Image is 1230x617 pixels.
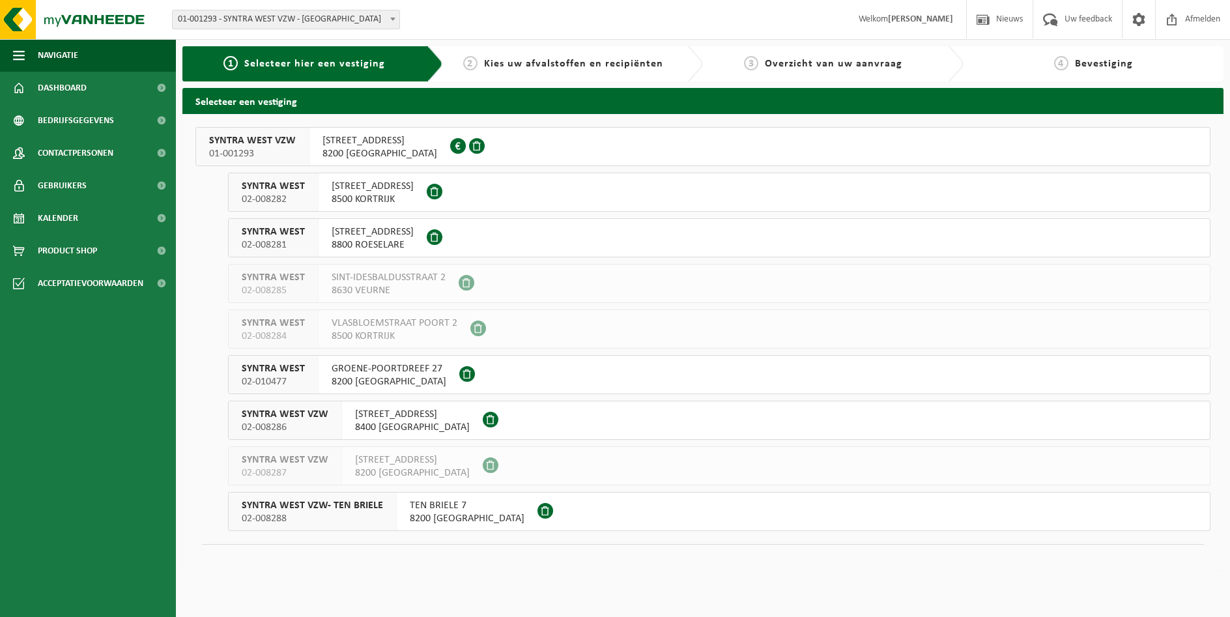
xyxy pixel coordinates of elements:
span: SYNTRA WEST VZW [242,408,328,421]
span: SYNTRA WEST [242,271,305,284]
span: 02-008287 [242,466,328,480]
span: 8500 KORTRIJK [332,330,457,343]
span: 01-001293 - SYNTRA WEST VZW - SINT-MICHIELS [172,10,400,29]
h2: Selecteer een vestiging [182,88,1223,113]
span: 02-008285 [242,284,305,297]
span: 3 [744,56,758,70]
span: GROENE-POORTDREEF 27 [332,362,446,375]
button: SYNTRA WEST 02-008282 [STREET_ADDRESS]8500 KORTRIJK [228,173,1210,212]
span: SYNTRA WEST VZW [242,453,328,466]
strong: [PERSON_NAME] [888,14,953,24]
span: 02-008286 [242,421,328,434]
span: Dashboard [38,72,87,104]
span: 8800 ROESELARE [332,238,414,251]
span: Gebruikers [38,169,87,202]
span: SYNTRA WEST VZW- TEN BRIELE [242,499,383,512]
span: [STREET_ADDRESS] [322,134,437,147]
span: Acceptatievoorwaarden [38,267,143,300]
span: Selecteer hier een vestiging [244,59,385,69]
span: SINT-IDESBALDUSSTRAAT 2 [332,271,446,284]
span: 02-008281 [242,238,305,251]
button: SYNTRA WEST 02-010477 GROENE-POORTDREEF 278200 [GEOGRAPHIC_DATA] [228,355,1210,394]
span: TEN BRIELE 7 [410,499,524,512]
span: 01-001293 [209,147,296,160]
iframe: chat widget [7,588,218,617]
span: 8500 KORTRIJK [332,193,414,206]
span: 1 [223,56,238,70]
span: [STREET_ADDRESS] [332,225,414,238]
span: SYNTRA WEST [242,225,305,238]
span: 8200 [GEOGRAPHIC_DATA] [332,375,446,388]
span: Kies uw afvalstoffen en recipiënten [484,59,663,69]
span: Bevestiging [1075,59,1133,69]
span: 02-010477 [242,375,305,388]
span: Product Shop [38,235,97,267]
span: [STREET_ADDRESS] [355,453,470,466]
span: 8200 [GEOGRAPHIC_DATA] [410,512,524,525]
span: SYNTRA WEST [242,180,305,193]
span: SYNTRA WEST [242,317,305,330]
span: 02-008284 [242,330,305,343]
span: [STREET_ADDRESS] [332,180,414,193]
span: 02-008288 [242,512,383,525]
span: Bedrijfsgegevens [38,104,114,137]
button: SYNTRA WEST VZW 02-008286 [STREET_ADDRESS]8400 [GEOGRAPHIC_DATA] [228,401,1210,440]
span: Overzicht van uw aanvraag [765,59,902,69]
span: 8630 VEURNE [332,284,446,297]
span: 4 [1054,56,1068,70]
span: 8200 [GEOGRAPHIC_DATA] [322,147,437,160]
span: VLASBLOEMSTRAAT POORT 2 [332,317,457,330]
span: 02-008282 [242,193,305,206]
button: SYNTRA WEST VZW 01-001293 [STREET_ADDRESS]8200 [GEOGRAPHIC_DATA] [195,127,1210,166]
span: Navigatie [38,39,78,72]
button: SYNTRA WEST VZW- TEN BRIELE 02-008288 TEN BRIELE 78200 [GEOGRAPHIC_DATA] [228,492,1210,531]
span: 2 [463,56,478,70]
span: 01-001293 - SYNTRA WEST VZW - SINT-MICHIELS [173,10,399,29]
span: SYNTRA WEST VZW [209,134,296,147]
span: 8400 [GEOGRAPHIC_DATA] [355,421,470,434]
span: Contactpersonen [38,137,113,169]
span: 8200 [GEOGRAPHIC_DATA] [355,466,470,480]
span: Kalender [38,202,78,235]
span: [STREET_ADDRESS] [355,408,470,421]
button: SYNTRA WEST 02-008281 [STREET_ADDRESS]8800 ROESELARE [228,218,1210,257]
span: SYNTRA WEST [242,362,305,375]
